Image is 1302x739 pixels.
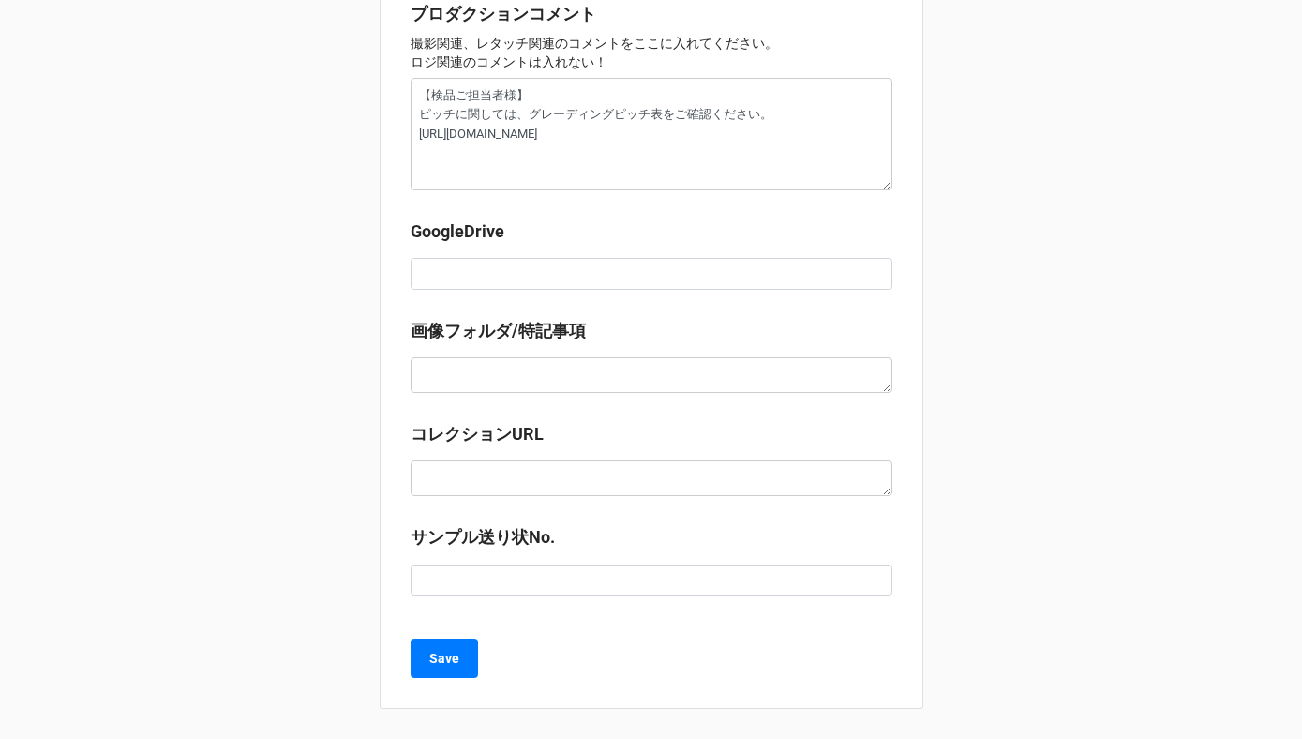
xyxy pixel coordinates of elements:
textarea: 【検品ご担当者様】 ピッチに関しては、グレーディングピッチ表をご確認ください。 [URL][DOMAIN_NAME] [411,78,892,190]
label: サンプル送り状No. [411,524,555,550]
p: 撮影関連、レタッチ関連のコメントをここに入れてください。 ロジ関連のコメントは入れない！ [411,34,892,71]
label: 画像フォルダ/特記事項 [411,318,586,344]
label: GoogleDrive [411,219,504,245]
button: Save [411,639,478,678]
label: プロダクションコメント [411,1,596,27]
label: コレクションURL [411,421,544,447]
b: Save [429,649,459,669]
